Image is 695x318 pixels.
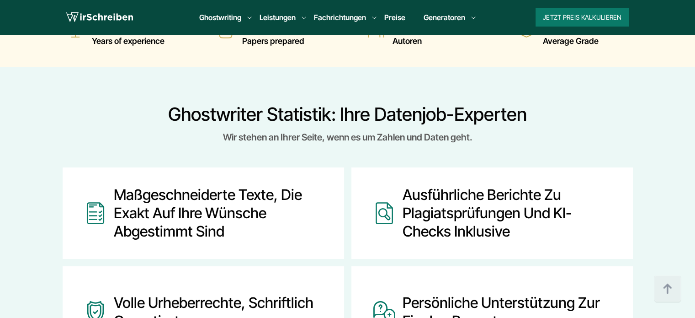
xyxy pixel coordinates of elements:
[543,34,599,49] span: Average Grade
[536,8,629,27] button: Jetzt Preis kalkulieren
[424,12,465,23] a: Generatoren
[314,12,366,23] a: Fachrichtungen
[373,186,395,241] img: Ausführliche Berichte zu Plagiatsprüfungen und KI-Checks inklusive
[63,130,633,145] p: Wir stehen an Ihrer Seite, wenn es um Zahlen und Daten geht.
[242,34,304,49] span: Papers prepared
[92,34,164,49] span: Years of experience
[63,103,633,125] h2: Ghostwriter Statistik: Ihre Datenjob-Experten
[199,12,241,23] a: Ghostwriting
[384,13,405,22] a: Preise
[403,186,611,241] div: Ausführliche Berichte zu Plagiatsprüfungen und KI-Checks inklusive
[114,186,322,241] div: Maßgeschneiderte Texte, die exakt auf Ihre Wünsche abgestimmt sind
[393,34,422,49] span: Autoren
[260,12,296,23] a: Leistungen
[654,275,681,303] img: button top
[85,186,106,241] img: Maßgeschneiderte Texte, die exakt auf Ihre Wünsche abgestimmt sind
[66,11,133,24] img: logo wirschreiben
